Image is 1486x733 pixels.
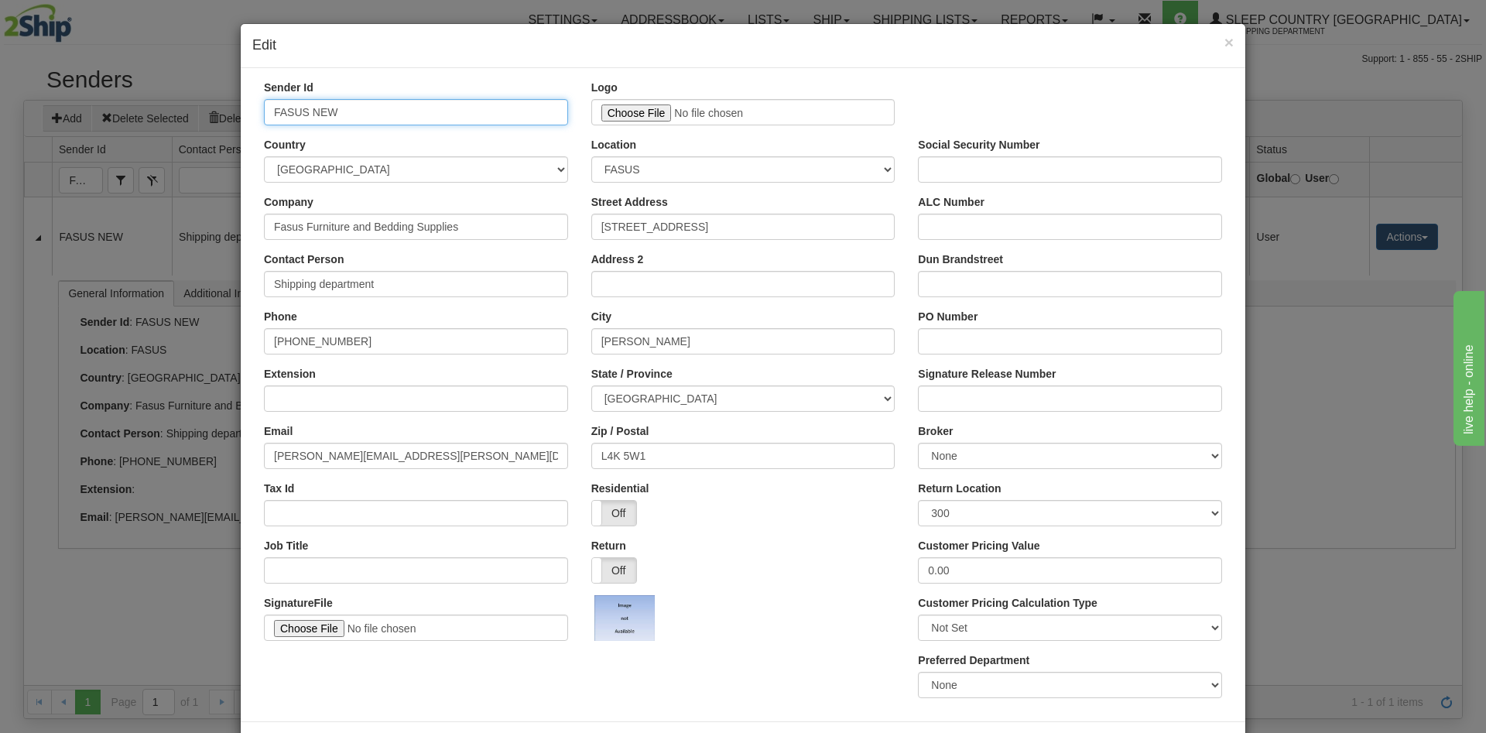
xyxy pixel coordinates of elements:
label: Off [592,558,636,583]
label: Return [591,538,626,553]
label: Extension [264,366,316,382]
label: Customer Pricing Value [918,538,1039,553]
label: Return Location [918,481,1001,496]
label: Residential [591,481,649,496]
label: Location [591,137,636,152]
label: SignatureFile [264,595,333,611]
label: Logo [591,80,618,95]
label: Country [264,137,306,152]
label: Preferred Department [918,653,1029,668]
span: × [1224,33,1234,51]
label: Dun Brandstreet [918,252,1003,267]
label: Street Address [591,194,668,210]
h4: Edit [252,36,1234,56]
label: Signature Release Number [918,366,1056,382]
label: Zip / Postal [591,423,649,439]
label: ALC Number [918,194,984,210]
label: Email [264,423,293,439]
label: Phone [264,309,297,324]
button: Close [1224,34,1234,50]
img: noimage.jpg [594,595,656,641]
label: PO Number [918,309,978,324]
label: Off [592,501,636,526]
label: City [591,309,611,324]
label: Job Title [264,538,308,553]
label: Tax Id [264,481,294,496]
label: Company [264,194,313,210]
label: Social Security Number [918,137,1039,152]
label: Address 2 [591,252,644,267]
label: Customer Pricing Calculation Type [918,595,1097,611]
label: Contact Person [264,252,344,267]
label: State / Province [591,366,673,382]
iframe: chat widget [1450,287,1484,445]
label: Broker [918,423,953,439]
label: Sender Id [264,80,313,95]
div: live help - online [12,9,143,28]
